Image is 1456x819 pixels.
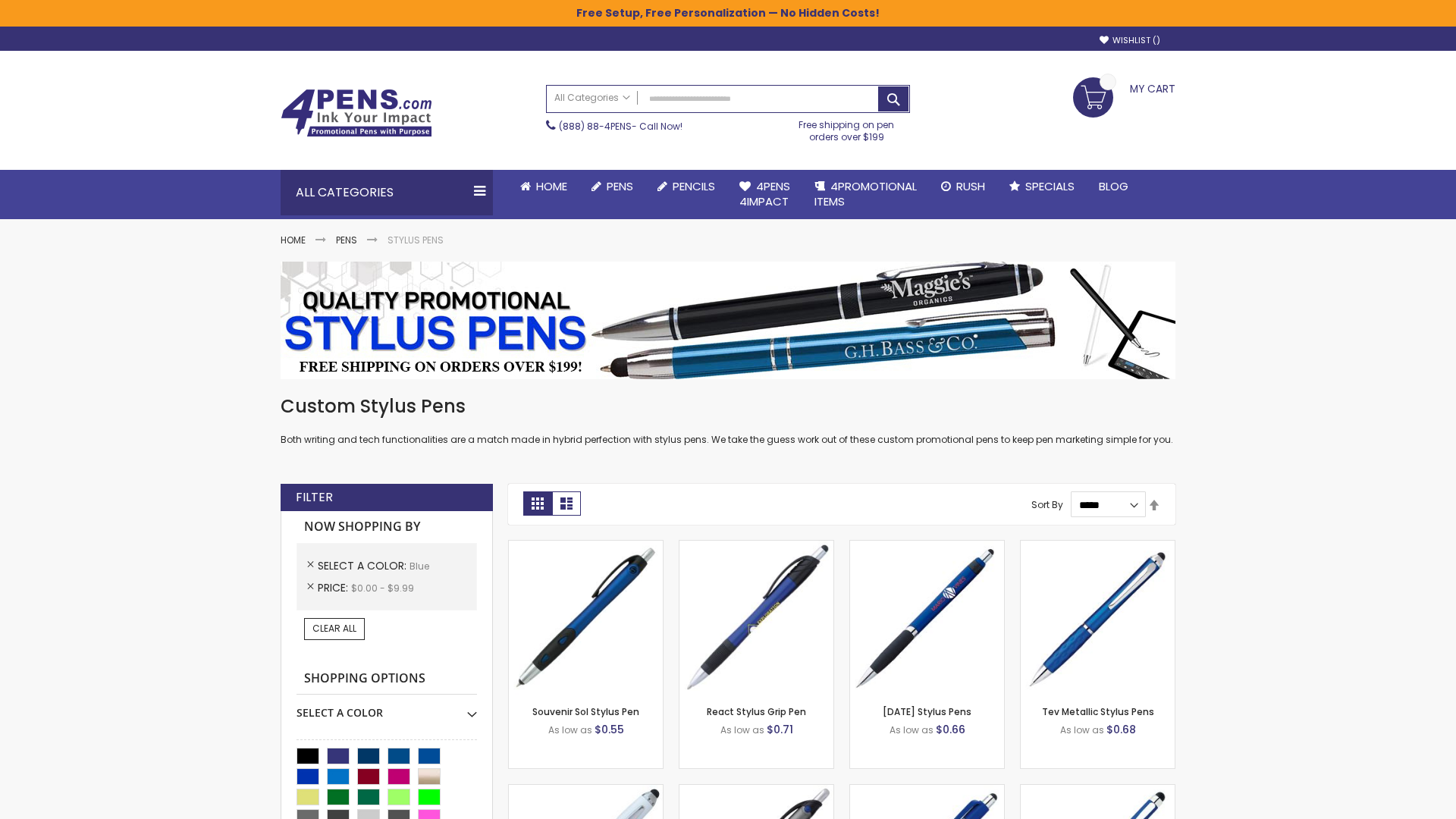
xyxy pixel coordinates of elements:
[767,722,793,737] span: $0.71
[890,723,934,736] span: As low as
[536,178,567,194] span: Home
[312,622,356,635] span: Clear All
[318,558,409,573] span: Select A Color
[783,113,911,143] div: Free shipping on pen orders over $199
[802,170,929,219] a: 4PROMOTIONALITEMS
[1106,722,1136,737] span: $0.68
[607,178,633,194] span: Pens
[297,695,477,720] div: Select A Color
[281,262,1175,379] img: Stylus Pens
[281,234,306,246] a: Home
[645,170,727,203] a: Pencils
[850,540,1004,553] a: Epiphany Stylus Pens-Blue
[351,582,414,595] span: $0.00 - $9.99
[297,663,477,695] strong: Shopping Options
[547,86,638,111] a: All Categories
[814,178,917,209] span: 4PROMOTIONAL ITEMS
[936,722,965,737] span: $0.66
[548,723,592,736] span: As low as
[679,540,833,553] a: React Stylus Grip Pen-Blue
[336,234,357,246] a: Pens
[1031,498,1063,511] label: Sort By
[739,178,790,209] span: 4Pens 4impact
[281,394,1175,419] h1: Custom Stylus Pens
[388,234,444,246] strong: Stylus Pens
[508,170,579,203] a: Home
[509,541,663,695] img: Souvenir Sol Stylus Pen-Blue
[850,784,1004,797] a: Pearl Element Stylus Pens-Blue
[509,540,663,553] a: Souvenir Sol Stylus Pen-Blue
[1099,178,1128,194] span: Blog
[673,178,715,194] span: Pencils
[850,541,1004,695] img: Epiphany Stylus Pens-Blue
[679,784,833,797] a: Story Stylus Custom Pen-Blue
[579,170,645,203] a: Pens
[1100,35,1160,46] a: Wishlist
[297,511,477,543] strong: Now Shopping by
[523,491,552,516] strong: Grid
[1021,541,1175,695] img: Tev Metallic Stylus Pens-Blue
[559,120,632,133] a: (888) 88-4PENS
[554,92,630,104] span: All Categories
[956,178,985,194] span: Rush
[281,170,493,215] div: All Categories
[595,722,624,737] span: $0.55
[318,580,351,595] span: Price
[1025,178,1075,194] span: Specials
[1021,784,1175,797] a: Custom Stylus Grip Pens-Blue
[281,89,432,137] img: 4Pens Custom Pens and Promotional Products
[727,170,802,219] a: 4Pens4impact
[296,489,333,506] strong: Filter
[1021,540,1175,553] a: Tev Metallic Stylus Pens-Blue
[281,394,1175,447] div: Both writing and tech functionalities are a match made in hybrid perfection with stylus pens. We ...
[929,170,997,203] a: Rush
[304,618,365,639] a: Clear All
[1060,723,1104,736] span: As low as
[409,560,429,573] span: Blue
[509,784,663,797] a: Ion White Branded Stylus Pen-Blue
[679,541,833,695] img: React Stylus Grip Pen-Blue
[720,723,764,736] span: As low as
[532,705,639,718] a: Souvenir Sol Stylus Pen
[1087,170,1141,203] a: Blog
[883,705,971,718] a: [DATE] Stylus Pens
[1042,705,1154,718] a: Tev Metallic Stylus Pens
[707,705,806,718] a: React Stylus Grip Pen
[997,170,1087,203] a: Specials
[559,120,682,133] span: - Call Now!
